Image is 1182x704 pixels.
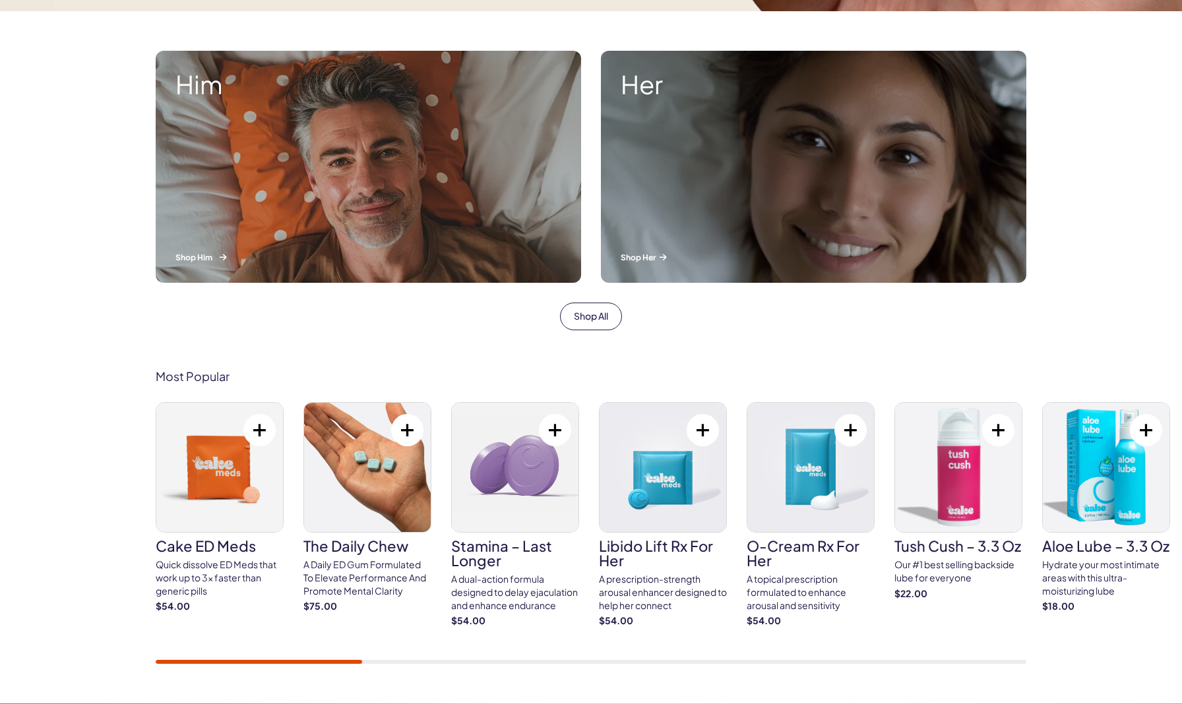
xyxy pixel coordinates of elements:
div: A dual-action formula designed to delay ejaculation and enhance endurance [451,573,579,612]
div: Hydrate your most intimate areas with this ultra-moisturizing lube [1042,558,1170,597]
a: O-Cream Rx for Her O-Cream Rx for Her A topical prescription formulated to enhance arousal and se... [747,402,875,627]
div: A topical prescription formulated to enhance arousal and sensitivity [747,573,875,612]
div: Our #1 best selling backside lube for everyone [894,558,1022,584]
strong: $18.00 [1042,600,1170,613]
a: Libido Lift Rx For Her Libido Lift Rx For Her A prescription-strength arousal enhancer designed t... [599,402,727,627]
h3: Stamina – Last Longer [451,539,579,568]
div: A prescription-strength arousal enhancer designed to help her connect [599,573,727,612]
strong: $75.00 [303,600,431,613]
h3: Aloe Lube – 3.3 oz [1042,539,1170,553]
h3: The Daily Chew [303,539,431,553]
a: Cake ED Meds Cake ED Meds Quick dissolve ED Meds that work up to 3x faster than generic pills $54.00 [156,402,284,612]
strong: $54.00 [747,614,875,628]
a: Shop All [560,303,622,330]
h3: Libido Lift Rx For Her [599,539,727,568]
img: Libido Lift Rx For Her [600,403,726,532]
a: A woman smiling while lying in bed. Her Shop Her [591,41,1036,293]
img: O-Cream Rx for Her [747,403,874,532]
a: Stamina – Last Longer Stamina – Last Longer A dual-action formula designed to delay ejaculation a... [451,402,579,627]
img: The Daily Chew [304,403,431,532]
h3: Tush Cush – 3.3 oz [894,539,1022,553]
strong: $22.00 [894,587,1022,601]
strong: Her [621,71,1007,98]
img: Stamina – Last Longer [452,403,578,532]
div: Quick dissolve ED Meds that work up to 3x faster than generic pills [156,558,284,597]
p: Shop Her [621,252,1007,263]
a: Aloe Lube – 3.3 oz Aloe Lube – 3.3 oz Hydrate your most intimate areas with this ultra-moisturizi... [1042,402,1170,612]
strong: Him [175,71,561,98]
img: Tush Cush – 3.3 oz [895,403,1022,532]
p: Shop Him [175,252,561,263]
img: Cake ED Meds [156,403,283,532]
a: A man smiling while lying in bed. Him Shop Him [146,41,591,293]
h3: O-Cream Rx for Her [747,539,875,568]
h3: Cake ED Meds [156,539,284,553]
a: The Daily Chew The Daily Chew A Daily ED Gum Formulated To Elevate Performance And Promote Mental... [303,402,431,612]
a: Tush Cush – 3.3 oz Tush Cush – 3.3 oz Our #1 best selling backside lube for everyone $22.00 [894,402,1022,600]
img: Aloe Lube – 3.3 oz [1043,403,1169,532]
div: A Daily ED Gum Formulated To Elevate Performance And Promote Mental Clarity [303,558,431,597]
strong: $54.00 [451,614,579,628]
strong: $54.00 [156,600,284,613]
strong: $54.00 [599,614,727,628]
